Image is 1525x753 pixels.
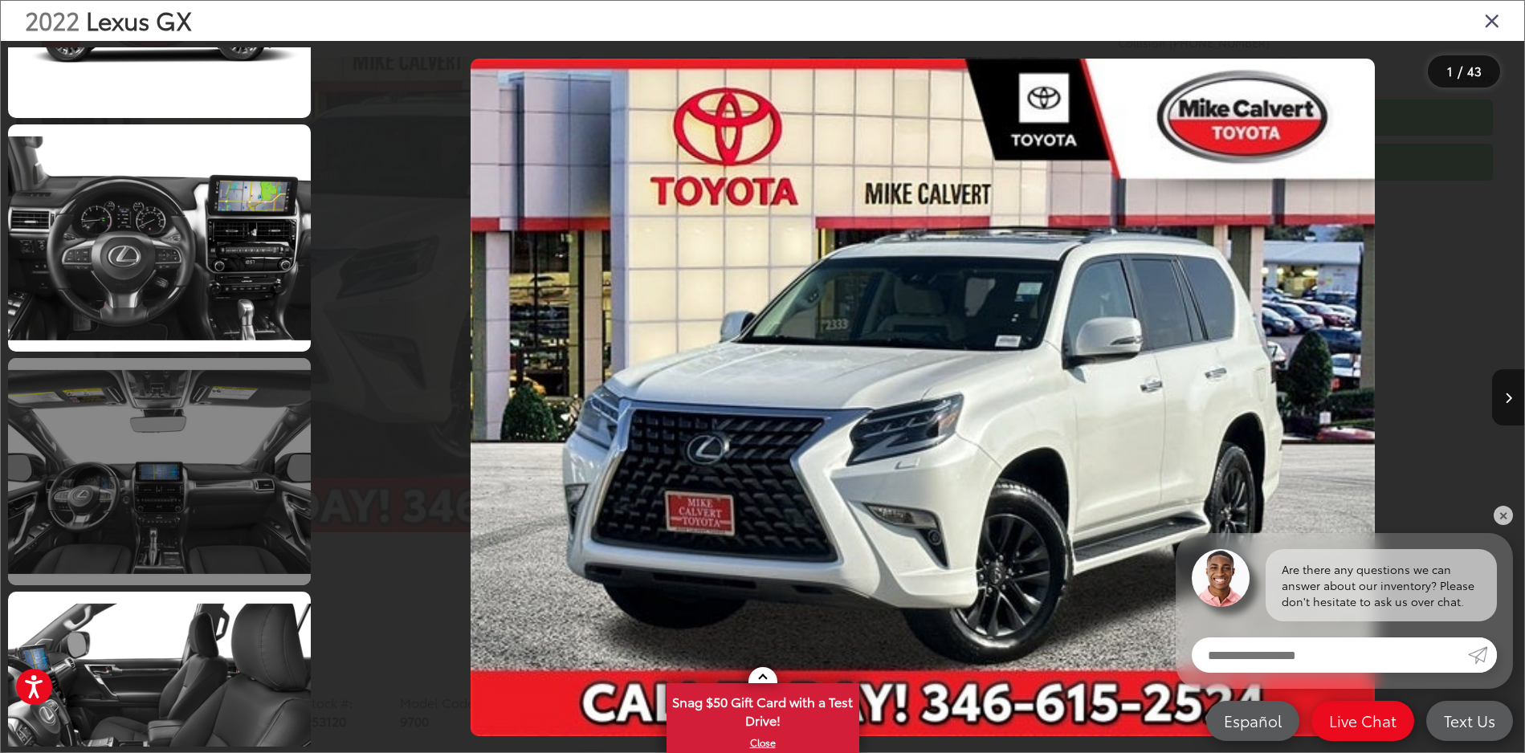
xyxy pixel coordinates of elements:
a: Text Us [1426,701,1513,741]
input: Enter your message [1192,637,1468,673]
i: Close gallery [1484,10,1500,31]
span: / [1456,66,1464,77]
span: Snag $50 Gift Card with a Test Drive! [668,685,858,734]
span: Live Chat [1321,710,1405,731]
img: Agent profile photo [1192,549,1250,607]
span: Lexus GX [86,2,192,37]
a: Español [1206,701,1299,741]
img: 2022 Lexus GX 460 [5,122,314,354]
span: Español [1216,710,1290,731]
span: Text Us [1436,710,1503,731]
a: Submit [1468,637,1497,673]
button: Next image [1492,369,1524,425]
div: 2022 Lexus GX 460 0 [321,59,1524,736]
span: 1 [1447,62,1453,79]
div: Are there any questions we can answer about our inventory? Please don't hesitate to ask us over c... [1266,549,1497,621]
span: 43 [1467,62,1482,79]
span: 2022 [25,2,80,37]
a: Live Chat [1311,701,1414,741]
img: 2022 Lexus GX 460 [471,59,1375,736]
